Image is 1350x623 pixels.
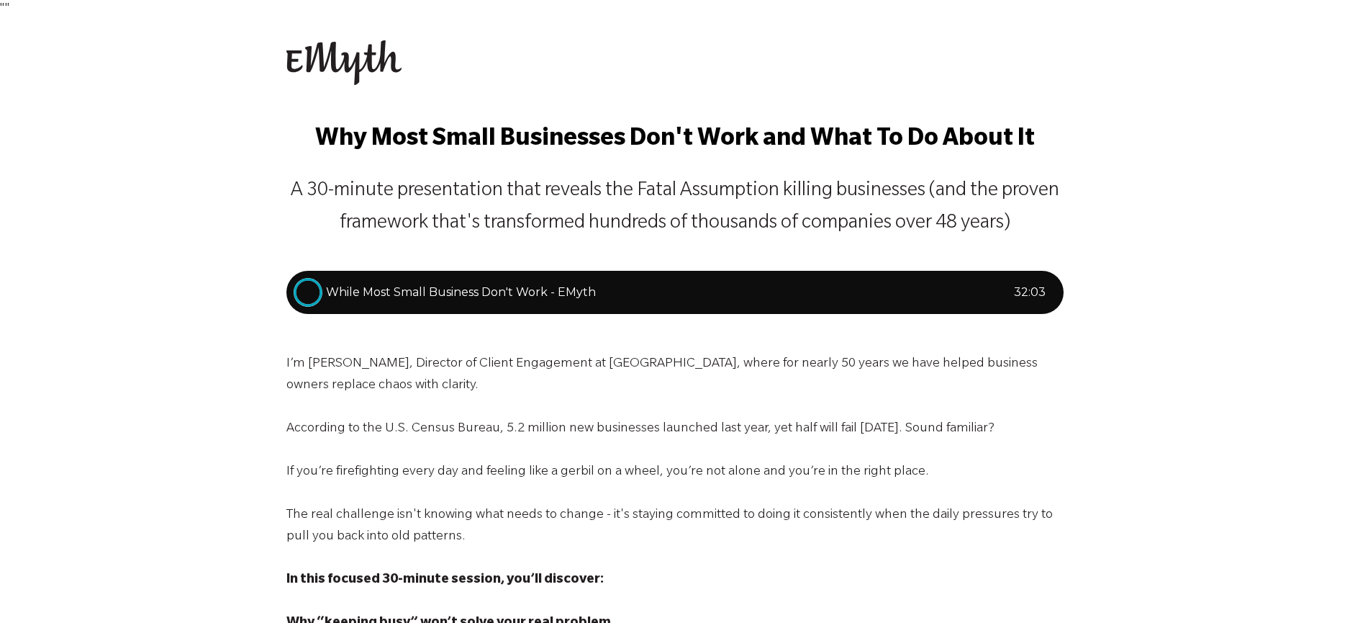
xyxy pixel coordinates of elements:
[326,284,1014,301] div: While Most Small Business Don't Work - EMyth
[1278,554,1350,623] iframe: Chat Widget
[286,271,1064,314] div: Play audio: While Most Small Business Don't Work - EMyth
[286,40,402,85] img: EMyth
[286,176,1064,241] p: A 30-minute presentation that reveals the Fatal Assumption killing businesses (and the proven fra...
[294,278,322,307] div: Play
[286,573,604,588] span: In this focused 30-minute session, you’ll discover:
[1014,284,1046,301] div: 32 : 03
[315,127,1035,153] span: Why Most Small Businesses Don't Work and What To Do About It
